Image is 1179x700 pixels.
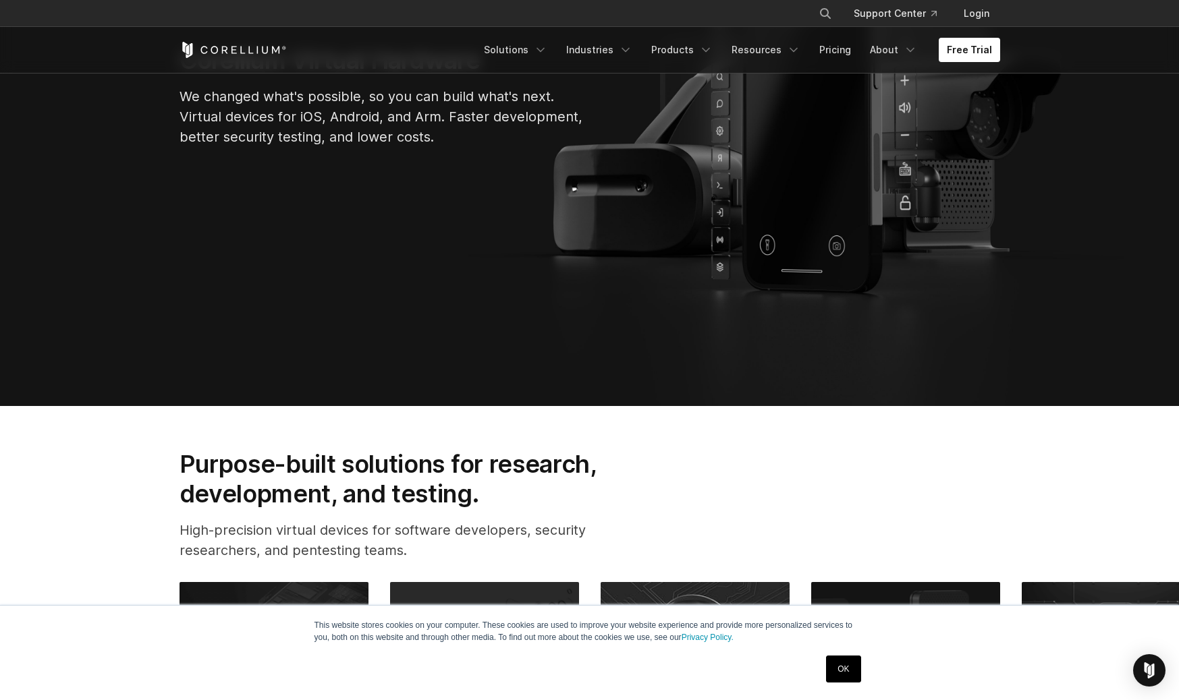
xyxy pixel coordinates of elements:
p: This website stores cookies on your computer. These cookies are used to improve your website expe... [314,619,865,643]
a: About [862,38,925,62]
img: Mobile App Pentesting [180,582,368,699]
img: IoT DevOps [811,582,1000,699]
a: Pricing [811,38,859,62]
button: Search [813,1,838,26]
a: Resources [723,38,808,62]
a: Solutions [476,38,555,62]
img: Malware & Threat Research [601,582,790,699]
div: Navigation Menu [476,38,1000,62]
a: Support Center [843,1,948,26]
a: Products [643,38,721,62]
div: Navigation Menu [802,1,1000,26]
a: Privacy Policy. [682,633,734,642]
p: We changed what's possible, so you can build what's next. Virtual devices for iOS, Android, and A... [180,86,584,147]
a: Free Trial [939,38,1000,62]
img: Mobile Vulnerability Research [390,582,579,699]
div: Open Intercom Messenger [1133,654,1166,687]
p: High-precision virtual devices for software developers, security researchers, and pentesting teams. [180,520,640,560]
a: Corellium Home [180,42,287,58]
a: Industries [558,38,640,62]
a: OK [826,655,860,682]
h2: Purpose-built solutions for research, development, and testing. [180,449,640,509]
a: Login [953,1,1000,26]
